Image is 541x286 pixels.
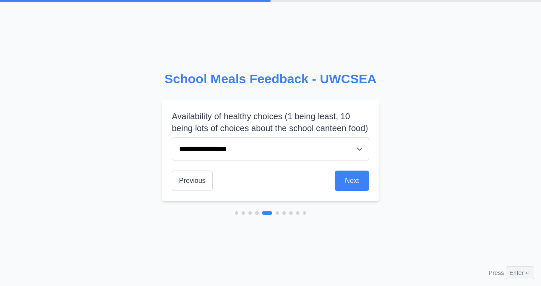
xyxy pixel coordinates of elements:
[162,71,379,87] h2: School Meals Feedback - UWCSEA
[172,171,213,191] button: Previous
[335,171,369,191] button: Next
[172,110,369,134] label: Availability of healthy choices (1 being least, 10 being lots of choices about the school canteen...
[489,266,534,279] div: Press
[506,266,534,279] span: Enter ↵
